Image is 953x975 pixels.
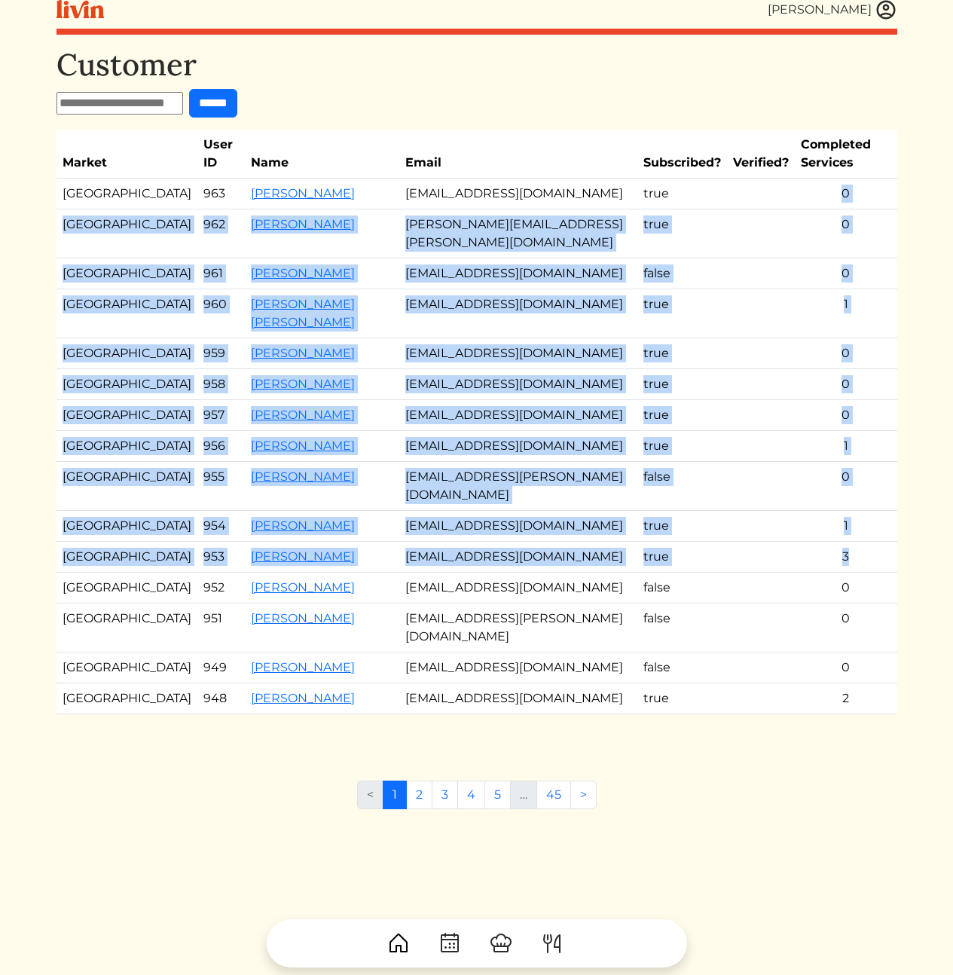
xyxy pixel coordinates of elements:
th: User ID [197,130,245,179]
td: [GEOGRAPHIC_DATA] [57,431,197,462]
td: true [637,209,727,258]
a: [PERSON_NAME] [251,611,355,625]
td: [GEOGRAPHIC_DATA] [57,653,197,683]
td: true [637,369,727,400]
img: ForkKnife-55491504ffdb50bab0c1e09e7649658475375261d09fd45db06cec23bce548bf.svg [540,931,564,955]
td: 962 [197,209,245,258]
td: false [637,604,727,653]
td: false [637,462,727,511]
td: 0 [795,462,897,511]
td: 0 [795,604,897,653]
td: true [637,542,727,573]
a: [PERSON_NAME] [251,439,355,453]
td: 952 [197,573,245,604]
td: [EMAIL_ADDRESS][DOMAIN_NAME] [399,542,637,573]
a: [PERSON_NAME] [251,469,355,484]
td: 0 [795,369,897,400]
a: [PERSON_NAME] [PERSON_NAME] [251,297,355,329]
a: [PERSON_NAME] [251,660,355,674]
td: 955 [197,462,245,511]
td: [EMAIL_ADDRESS][PERSON_NAME][DOMAIN_NAME] [399,462,637,511]
a: [PERSON_NAME] [251,549,355,564]
img: CalendarDots-5bcf9d9080389f2a281d69619e1c85352834be518fbc73d9501aef674afc0d57.svg [438,931,462,955]
td: [GEOGRAPHIC_DATA] [57,209,197,258]
td: [GEOGRAPHIC_DATA] [57,462,197,511]
td: 954 [197,511,245,542]
td: [GEOGRAPHIC_DATA] [57,511,197,542]
td: 2 [795,683,897,714]
td: 963 [197,179,245,209]
a: [PERSON_NAME] [251,518,355,533]
th: Market [57,130,197,179]
td: 0 [795,179,897,209]
td: [GEOGRAPHIC_DATA] [57,179,197,209]
td: true [637,683,727,714]
td: [EMAIL_ADDRESS][DOMAIN_NAME] [399,258,637,289]
td: 0 [795,338,897,369]
td: 0 [795,653,897,683]
td: [GEOGRAPHIC_DATA] [57,573,197,604]
img: House-9bf13187bcbb5817f509fe5e7408150f90897510c4275e13d0d5fca38e0b5951.svg [386,931,411,955]
td: 957 [197,400,245,431]
td: 958 [197,369,245,400]
a: 3 [432,781,458,809]
td: [GEOGRAPHIC_DATA] [57,400,197,431]
h1: Customer [57,47,897,83]
td: true [637,289,727,338]
td: 959 [197,338,245,369]
td: [EMAIL_ADDRESS][DOMAIN_NAME] [399,179,637,209]
td: [GEOGRAPHIC_DATA] [57,683,197,714]
a: [PERSON_NAME] [251,691,355,705]
td: true [637,338,727,369]
nav: Pages [357,781,597,821]
td: 0 [795,573,897,604]
th: Name [245,130,399,179]
td: false [637,653,727,683]
td: [EMAIL_ADDRESS][DOMAIN_NAME] [399,431,637,462]
a: Next [570,781,597,809]
td: [EMAIL_ADDRESS][DOMAIN_NAME] [399,511,637,542]
td: [EMAIL_ADDRESS][DOMAIN_NAME] [399,369,637,400]
td: [EMAIL_ADDRESS][DOMAIN_NAME] [399,573,637,604]
a: 45 [536,781,571,809]
a: [PERSON_NAME] [251,186,355,200]
td: false [637,258,727,289]
td: 0 [795,258,897,289]
td: [EMAIL_ADDRESS][DOMAIN_NAME] [399,400,637,431]
td: 0 [795,209,897,258]
a: 4 [457,781,485,809]
a: [PERSON_NAME] [251,408,355,422]
td: 3 [795,542,897,573]
td: [EMAIL_ADDRESS][DOMAIN_NAME] [399,338,637,369]
td: 953 [197,542,245,573]
td: 1 [795,511,897,542]
th: Verified? [727,130,795,179]
th: Email [399,130,637,179]
td: 0 [795,400,897,431]
td: true [637,179,727,209]
a: 1 [383,781,407,809]
td: [EMAIL_ADDRESS][DOMAIN_NAME] [399,653,637,683]
th: Subscribed? [637,130,727,179]
a: [PERSON_NAME] [251,346,355,360]
td: false [637,573,727,604]
td: [GEOGRAPHIC_DATA] [57,369,197,400]
a: [PERSON_NAME] [251,580,355,594]
td: [GEOGRAPHIC_DATA] [57,542,197,573]
a: 5 [484,781,511,809]
td: true [637,400,727,431]
td: 951 [197,604,245,653]
td: 960 [197,289,245,338]
a: [PERSON_NAME] [251,377,355,391]
td: 961 [197,258,245,289]
td: [GEOGRAPHIC_DATA] [57,289,197,338]
td: [EMAIL_ADDRESS][DOMAIN_NAME] [399,289,637,338]
a: [PERSON_NAME] [251,217,355,231]
td: 1 [795,289,897,338]
th: Completed Services [795,130,897,179]
div: [PERSON_NAME] [768,1,872,19]
td: [EMAIL_ADDRESS][PERSON_NAME][DOMAIN_NAME] [399,604,637,653]
td: 1 [795,431,897,462]
td: true [637,431,727,462]
td: [GEOGRAPHIC_DATA] [57,338,197,369]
